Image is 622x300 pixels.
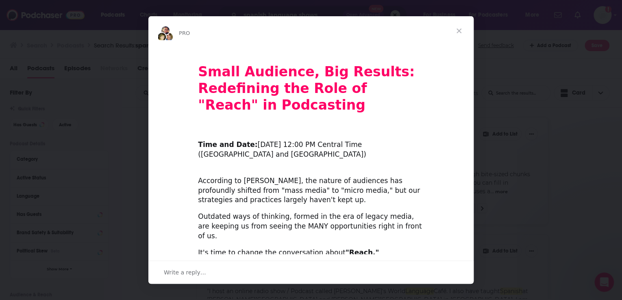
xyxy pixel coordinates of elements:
[148,261,474,284] div: Open conversation and reply
[164,32,174,42] img: Dave avatar
[179,30,190,36] span: PRO
[157,32,167,42] img: Barbara avatar
[198,131,424,160] div: ​ [DATE] 12:00 PM Central Time ([GEOGRAPHIC_DATA] and [GEOGRAPHIC_DATA])
[346,248,379,257] b: "Reach."
[198,212,424,241] div: Outdated ways of thinking, formed in the era of legacy media, are keeping us from seeing the MANY...
[164,267,206,278] span: Write a reply…
[198,140,257,149] b: Time and Date:
[198,248,424,258] div: It's time to change the conversation about
[198,166,424,205] div: According to [PERSON_NAME], the nature of audiences has profoundly shifted from "mass media" to "...
[198,64,415,113] b: Small Audience, Big Results: Redefining the Role of "Reach" in Podcasting
[444,16,474,45] span: Close
[161,26,170,35] img: Sydney avatar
